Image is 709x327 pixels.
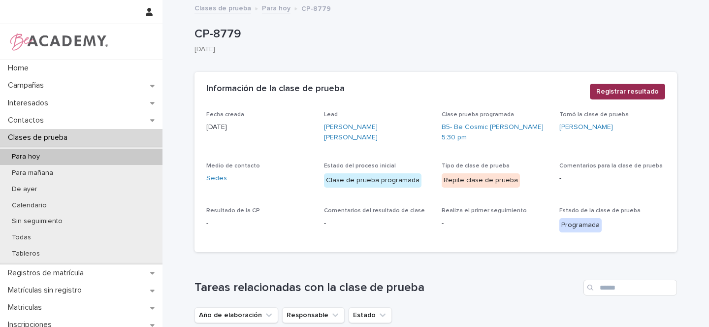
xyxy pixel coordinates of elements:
[559,112,629,118] span: Tomó la clase de prueba
[4,133,75,142] p: Clases de prueba
[4,81,52,90] p: Campañas
[194,45,669,54] p: [DATE]
[262,2,290,13] a: Para hoy
[442,218,548,229] p: -
[442,112,514,118] span: Clase prueba programada
[206,122,312,132] p: [DATE]
[324,122,430,143] a: [PERSON_NAME] [PERSON_NAME]
[206,163,260,169] span: Medio de contacto
[442,173,520,188] div: Repite clase de prueba
[4,116,52,125] p: Contactos
[4,98,56,108] p: Interesados
[4,217,70,226] p: Sin seguimiento
[4,169,61,177] p: Para mañana
[194,27,673,41] p: CP-8779
[4,64,36,73] p: Home
[206,84,345,95] h2: Información de la clase de prueba
[206,173,227,184] a: Sedes
[206,208,260,214] span: Resultado de la CP
[559,218,602,232] div: Programada
[206,218,312,229] p: -
[194,281,580,295] h1: Tareas relacionadas con la clase de prueba
[583,280,677,295] input: Search
[559,122,613,132] a: [PERSON_NAME]
[442,208,527,214] span: Realiza el primer seguimiento
[559,163,663,169] span: Comentarios para la clase de prueba
[4,303,50,312] p: Matriculas
[206,112,244,118] span: Fecha creada
[324,112,338,118] span: Lead
[442,163,510,169] span: Tipo de clase de prueba
[282,307,345,323] button: Responsable
[324,173,421,188] div: Clase de prueba programada
[324,163,396,169] span: Estado del proceso inicial
[349,307,392,323] button: Estado
[8,32,109,52] img: WPrjXfSUmiLcdUfaYY4Q
[590,84,665,99] button: Registrar resultado
[596,87,659,97] span: Registrar resultado
[194,2,251,13] a: Clases de prueba
[4,201,55,210] p: Calendario
[301,2,331,13] p: CP-8779
[4,233,39,242] p: Todas
[194,307,278,323] button: Año de elaboración
[4,286,90,295] p: Matrículas sin registro
[559,208,641,214] span: Estado de la clase de prueba
[559,173,665,184] p: -
[324,208,425,214] span: Comentarios del resultado de clase
[4,268,92,278] p: Registros de matrícula
[4,250,48,258] p: Tableros
[324,218,430,229] p: -
[4,153,48,161] p: Para hoy
[4,185,45,194] p: De ayer
[442,122,548,143] a: B5- Be Cosmic [PERSON_NAME] 5:30 pm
